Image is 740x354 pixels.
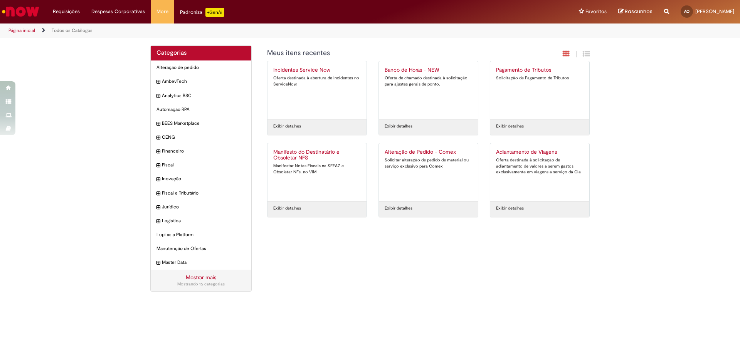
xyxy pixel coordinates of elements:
div: Lupi as a Platform [151,228,251,242]
i: expandir categoria BEES Marketplace [156,120,160,128]
h2: Banco de Horas - NEW [385,67,472,73]
a: Adiantamento de Viagens Oferta destinada à solicitação de adiantamento de valores a serem gastos ... [490,143,589,201]
i: expandir categoria Inovação [156,176,160,183]
span: Analytics BSC [162,92,246,99]
span: More [156,8,168,15]
div: expandir categoria Master Data Master Data [151,255,251,270]
span: Inovação [162,176,246,182]
span: | [575,50,577,59]
div: Oferta destinada à solicitação de adiantamento de valores a serem gastos exclusivamente em viagen... [496,157,584,175]
span: Despesas Corporativas [91,8,145,15]
a: Mostrar mais [186,274,216,281]
div: expandir categoria Analytics BSC Analytics BSC [151,89,251,103]
div: expandir categoria BEES Marketplace BEES Marketplace [151,116,251,131]
a: Exibir detalhes [496,205,524,211]
a: Pagamento de Tributos Solicitação de Pagamento de Tributos [490,61,589,119]
ul: Trilhas de página [6,23,488,38]
i: Exibição de grade [583,50,590,57]
i: expandir categoria Master Data [156,259,160,267]
i: expandir categoria AmbevTech [156,78,160,86]
div: expandir categoria Inovação Inovação [151,172,251,186]
h1: {"description":"","title":"Meus itens recentes"} Categoria [267,49,506,57]
i: expandir categoria Jurídico [156,204,160,211]
span: Financeiro [162,148,246,154]
span: AO [684,9,690,14]
div: expandir categoria CENG CENG [151,130,251,144]
span: Favoritos [585,8,607,15]
h2: Alteração de Pedido - Comex [385,149,472,155]
span: Jurídico [162,204,246,210]
div: expandir categoria Logistica Logistica [151,214,251,228]
a: Alteração de Pedido - Comex Solicitar alteração de pedido de material ou serviço exclusivo para C... [379,143,478,201]
a: Exibir detalhes [273,205,301,211]
span: Master Data [162,259,246,266]
div: Manutenção de Ofertas [151,242,251,256]
div: Manifestar Notas Fiscais na SEFAZ e Obsoletar NFs. no VIM [273,163,361,175]
a: Exibir detalhes [496,123,524,129]
div: Padroniza [180,8,224,17]
a: Exibir detalhes [273,123,301,129]
i: expandir categoria Analytics BSC [156,92,160,100]
div: Mostrando 15 categorias [156,281,246,287]
h2: Pagamento de Tributos [496,67,584,73]
div: expandir categoria AmbevTech AmbevTech [151,74,251,89]
i: expandir categoria Fiscal [156,162,160,169]
p: +GenAi [205,8,224,17]
a: Incidentes Service Now Oferta destinada à abertura de incidentes no ServiceNow. [267,61,367,119]
a: Exibir detalhes [385,205,412,211]
div: expandir categoria Financeiro Financeiro [151,144,251,158]
a: Banco de Horas - NEW Oferta de chamado destinada à solicitação para ajustes gerais de ponto. [379,61,478,119]
span: Logistica [162,218,246,224]
div: Oferta destinada à abertura de incidentes no ServiceNow. [273,75,361,87]
div: expandir categoria Fiscal Fiscal [151,158,251,172]
div: expandir categoria Jurídico Jurídico [151,200,251,214]
h2: Categorias [156,50,246,57]
i: expandir categoria CENG [156,134,160,142]
a: Exibir detalhes [385,123,412,129]
h2: Manifesto do Destinatário e Obsoletar NFS [273,149,361,161]
span: Automação RPA [156,106,246,113]
h2: Incidentes Service Now [273,67,361,73]
span: Manutenção de Ofertas [156,245,246,252]
span: Rascunhos [625,8,653,15]
span: Requisições [53,8,80,15]
div: Alteração de pedido [151,60,251,75]
div: Automação RPA [151,102,251,117]
a: Rascunhos [618,8,653,15]
i: expandir categoria Fiscal e Tributário [156,190,160,198]
ul: Categorias [151,60,251,270]
span: [PERSON_NAME] [695,8,734,15]
a: Manifesto do Destinatário e Obsoletar NFS Manifestar Notas Fiscais na SEFAZ e Obsoletar NFs. no VIM [267,143,367,201]
span: Lupi as a Platform [156,232,246,238]
div: Solicitação de Pagamento de Tributos [496,75,584,81]
div: Solicitar alteração de pedido de material ou serviço exclusivo para Comex [385,157,472,169]
div: Oferta de chamado destinada à solicitação para ajustes gerais de ponto. [385,75,472,87]
span: AmbevTech [162,78,246,85]
span: BEES Marketplace [162,120,246,127]
a: Página inicial [8,27,35,34]
span: Alteração de pedido [156,64,246,71]
div: expandir categoria Fiscal e Tributário Fiscal e Tributário [151,186,251,200]
span: CENG [162,134,246,141]
i: expandir categoria Logistica [156,218,160,225]
i: Exibição em cartão [563,50,570,57]
span: Fiscal e Tributário [162,190,246,196]
h2: Adiantamento de Viagens [496,149,584,155]
a: Todos os Catálogos [52,27,92,34]
span: Fiscal [162,162,246,168]
img: ServiceNow [1,4,40,19]
i: expandir categoria Financeiro [156,148,160,156]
